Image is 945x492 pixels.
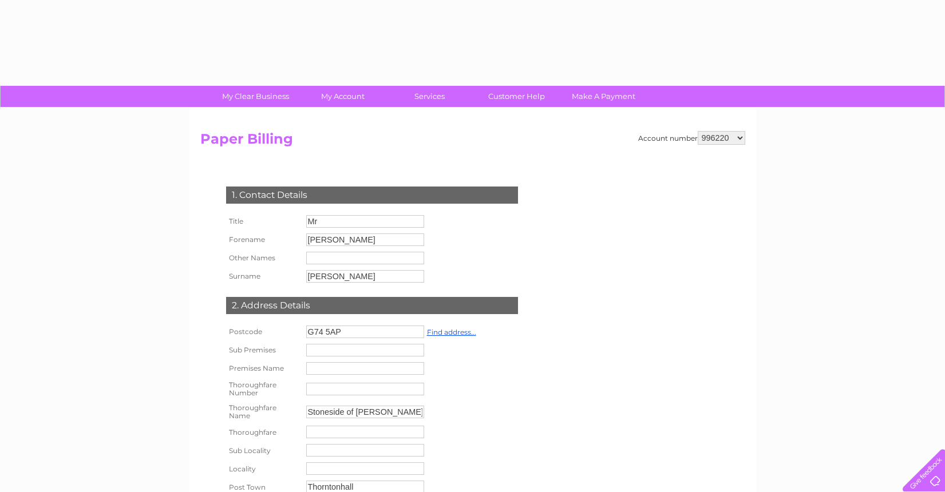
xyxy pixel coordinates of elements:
a: Customer Help [469,86,564,107]
th: Title [223,212,303,231]
div: 1. Contact Details [226,187,518,204]
th: Other Names [223,249,303,267]
th: Locality [223,459,303,478]
a: My Clear Business [208,86,303,107]
th: Sub Premises [223,341,303,359]
th: Thoroughfare Number [223,378,303,400]
a: My Account [295,86,390,107]
th: Sub Locality [223,441,303,459]
th: Premises Name [223,359,303,378]
h2: Paper Billing [200,131,745,153]
a: Find address... [427,328,476,336]
th: Postcode [223,323,303,341]
a: Make A Payment [556,86,651,107]
th: Surname [223,267,303,285]
th: Thoroughfare [223,423,303,441]
div: 2. Address Details [226,297,518,314]
th: Thoroughfare Name [223,400,303,423]
div: Account number [638,131,745,145]
th: Forename [223,231,303,249]
a: Services [382,86,477,107]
